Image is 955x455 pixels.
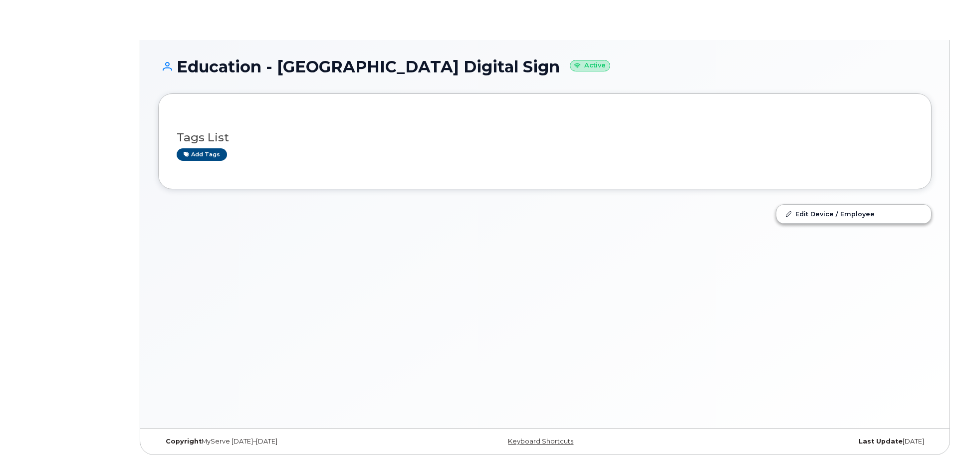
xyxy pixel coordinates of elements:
[674,438,932,446] div: [DATE]
[508,438,573,445] a: Keyboard Shortcuts
[158,438,416,446] div: MyServe [DATE]–[DATE]
[570,60,610,71] small: Active
[859,438,903,445] strong: Last Update
[166,438,202,445] strong: Copyright
[177,131,913,144] h3: Tags List
[158,58,932,75] h1: Education - [GEOGRAPHIC_DATA] Digital Sign
[776,205,931,223] a: Edit Device / Employee
[177,148,227,161] a: Add tags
